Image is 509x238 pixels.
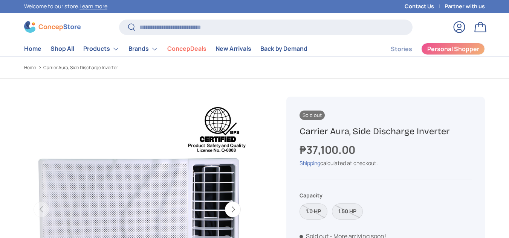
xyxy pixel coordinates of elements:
[391,42,412,56] a: Stories
[24,64,268,71] nav: Breadcrumbs
[24,41,41,56] a: Home
[24,41,307,56] nav: Primary
[50,41,74,56] a: Shop All
[128,41,158,56] a: Brands
[24,21,81,33] img: ConcepStore
[300,111,325,120] span: Sold out
[300,159,320,167] a: Shipping
[427,46,479,52] span: Personal Shopper
[24,2,107,11] p: Welcome to our store.
[79,3,107,10] a: Learn more
[300,191,323,199] legend: Capacity
[445,2,485,11] a: Partner with us
[332,203,363,220] label: Sold out
[216,41,251,56] a: New Arrivals
[79,41,124,56] summary: Products
[405,2,445,11] a: Contact Us
[167,41,206,56] a: ConcepDeals
[260,41,307,56] a: Back by Demand
[373,41,485,56] nav: Secondary
[300,159,472,167] div: calculated at checkout.
[300,142,357,157] strong: ₱37,100.00
[124,41,163,56] summary: Brands
[43,65,118,70] a: Carrier Aura, Side Discharge Inverter
[24,65,36,70] a: Home
[421,43,485,55] a: Personal Shopper
[300,126,472,137] h1: Carrier Aura, Side Discharge Inverter
[300,203,327,220] label: Sold out
[83,41,119,56] a: Products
